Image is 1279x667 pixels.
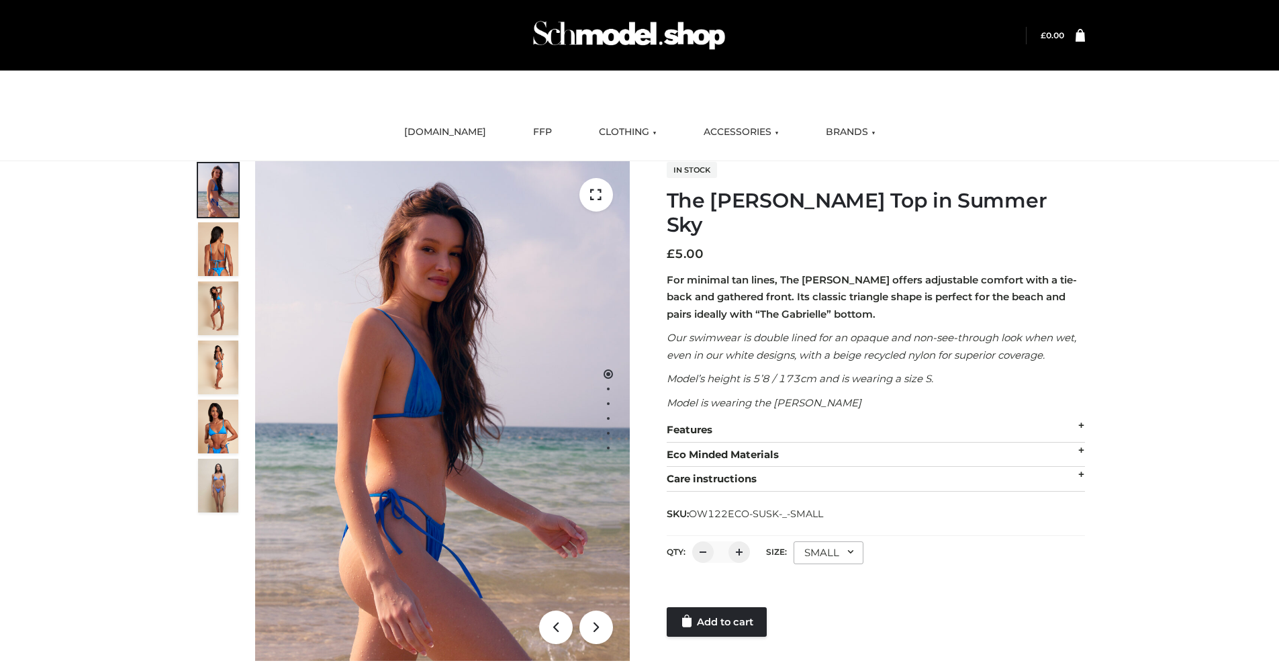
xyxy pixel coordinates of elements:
[694,118,789,147] a: ACCESSORIES
[1041,30,1046,40] span: £
[667,443,1085,468] div: Eco Minded Materials
[667,273,1077,320] strong: For minimal tan lines, The [PERSON_NAME] offers adjustable comfort with a tie-back and gathered f...
[198,459,238,513] img: SSVC.jpg
[198,222,238,276] img: 5.Alex-top_CN-1-1_1-1.jpg
[198,163,238,217] img: 1.Alex-top_SS-1_4464b1e7-c2c9-4e4b-a62c-58381cd673c0-1.jpg
[667,418,1085,443] div: Features
[794,541,863,564] div: SMALL
[667,372,933,385] em: Model’s height is 5’8 / 173cm and is wearing a size S.
[523,118,562,147] a: FFP
[198,400,238,453] img: 2.Alex-top_CN-1-1-2.jpg
[667,506,824,522] span: SKU:
[394,118,496,147] a: [DOMAIN_NAME]
[667,396,861,409] em: Model is wearing the [PERSON_NAME]
[816,118,886,147] a: BRANDS
[255,161,630,661] img: 1.Alex-top_SS-1_4464b1e7-c2c9-4e4b-a62c-58381cd673c0 (1)
[667,247,675,261] span: £
[667,467,1085,492] div: Care instructions
[198,281,238,335] img: 4.Alex-top_CN-1-1-2.jpg
[667,331,1076,361] em: Our swimwear is double lined for an opaque and non-see-through look when wet, even in our white d...
[766,547,787,557] label: Size:
[528,9,730,62] img: Schmodel Admin 964
[667,162,717,178] span: In stock
[589,118,667,147] a: CLOTHING
[667,547,685,557] label: QTY:
[667,607,767,637] a: Add to cart
[1041,30,1064,40] a: £0.00
[667,189,1085,237] h1: The [PERSON_NAME] Top in Summer Sky
[667,247,704,261] bdi: 5.00
[198,341,238,394] img: 3.Alex-top_CN-1-1-2.jpg
[1041,30,1064,40] bdi: 0.00
[689,508,823,520] span: OW122ECO-SUSK-_-SMALL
